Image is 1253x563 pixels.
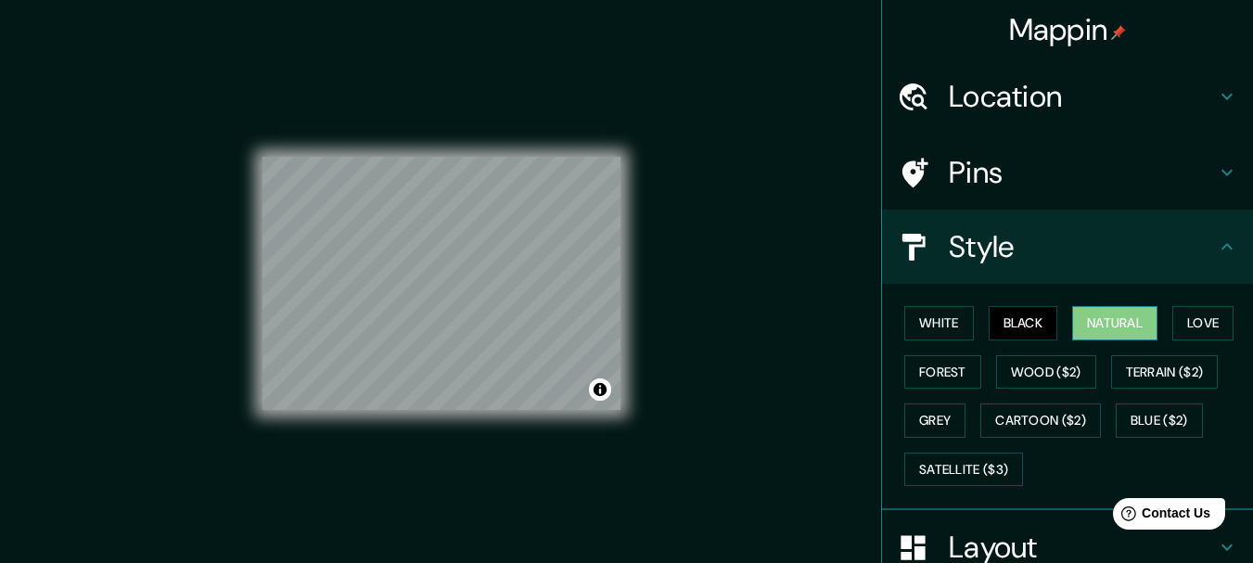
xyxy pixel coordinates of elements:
[589,378,611,401] button: Toggle attribution
[882,135,1253,210] div: Pins
[1111,25,1126,40] img: pin-icon.png
[1088,491,1233,543] iframe: Help widget launcher
[882,59,1253,134] div: Location
[904,306,974,340] button: White
[1072,306,1157,340] button: Natural
[949,78,1216,115] h4: Location
[262,157,620,410] canvas: Map
[1111,355,1219,390] button: Terrain ($2)
[989,306,1058,340] button: Black
[996,355,1096,390] button: Wood ($2)
[980,403,1101,438] button: Cartoon ($2)
[904,355,981,390] button: Forest
[882,210,1253,284] div: Style
[949,154,1216,191] h4: Pins
[1009,11,1127,48] h4: Mappin
[1116,403,1203,438] button: Blue ($2)
[904,453,1023,487] button: Satellite ($3)
[1172,306,1234,340] button: Love
[904,403,965,438] button: Grey
[949,228,1216,265] h4: Style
